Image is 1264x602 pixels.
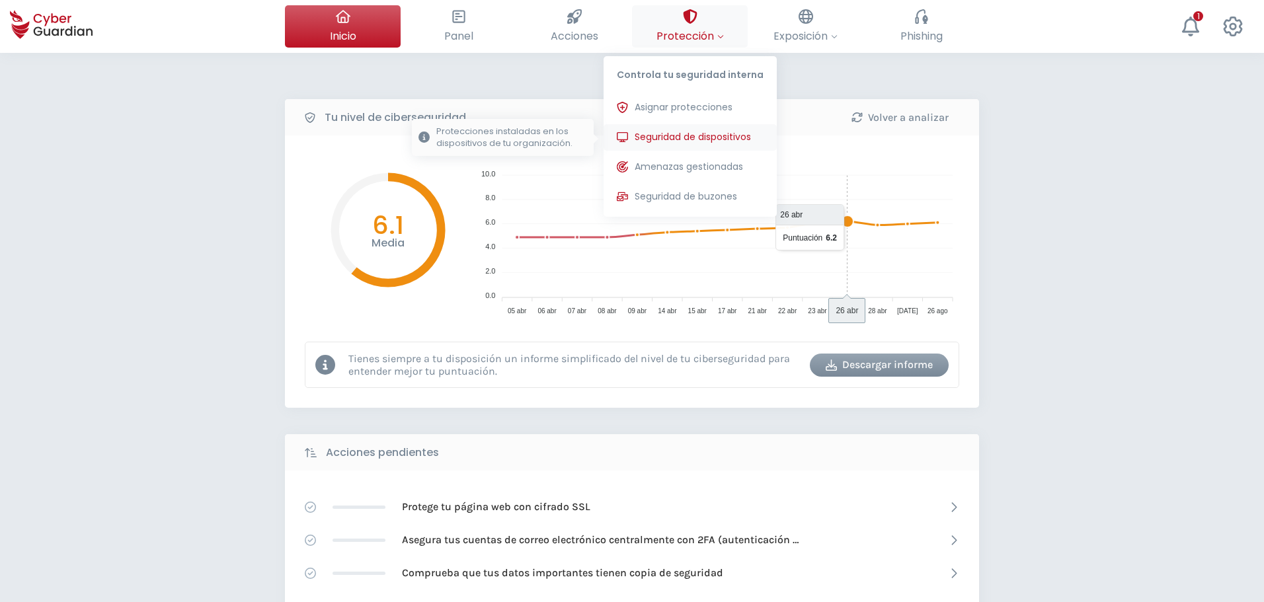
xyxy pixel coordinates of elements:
button: Panel [401,5,516,48]
tspan: 09 abr [628,307,647,315]
button: Exposición [748,5,863,48]
span: Exposición [773,28,838,44]
p: Controla tu seguridad interna [604,56,777,88]
p: Comprueba que tus datos importantes tienen copia de seguridad [402,566,723,580]
tspan: 8.0 [485,194,495,202]
tspan: 28 abr [868,307,887,315]
tspan: 14 abr [658,307,677,315]
tspan: 26 abr [838,307,857,315]
tspan: 10.0 [481,170,495,178]
button: Descargar informe [810,354,949,377]
tspan: 26 ago [928,307,948,315]
tspan: 05 abr [508,307,527,315]
p: Protecciones instaladas en los dispositivos de tu organización. [436,126,587,149]
span: Phishing [900,28,943,44]
tspan: 4.0 [485,243,495,250]
tspan: 07 abr [568,307,587,315]
span: Seguridad de dispositivos [635,130,751,144]
tspan: 06 abr [537,307,557,315]
tspan: [DATE] [897,307,918,315]
b: Tu nivel de ciberseguridad [325,110,466,126]
tspan: 23 abr [808,307,827,315]
button: Acciones [516,5,632,48]
p: Protege tu página web con cifrado SSL [402,500,590,514]
p: Asegura tus cuentas de correo electrónico centralmente con 2FA (autenticación [PERSON_NAME] factor) [402,533,799,547]
div: Volver a analizar [840,110,959,126]
button: Seguridad de dispositivosProtecciones instaladas en los dispositivos de tu organización. [604,124,777,151]
div: 1 [1193,11,1203,21]
b: Acciones pendientes [326,445,439,461]
button: ProtecciónControla tu seguridad internaAsignar proteccionesSeguridad de dispositivosProtecciones ... [632,5,748,48]
button: Amenazas gestionadas [604,154,777,180]
tspan: 0.0 [485,291,495,299]
tspan: 22 abr [778,307,797,315]
tspan: 08 abr [598,307,617,315]
button: Inicio [285,5,401,48]
span: Asignar protecciones [635,100,732,114]
span: Protección [656,28,724,44]
span: Amenazas gestionadas [635,160,743,174]
button: Volver a analizar [830,106,969,129]
tspan: 6.0 [485,218,495,226]
span: Acciones [551,28,598,44]
span: Panel [444,28,473,44]
span: Inicio [330,28,356,44]
button: Asignar protecciones [604,94,777,121]
span: Seguridad de buzones [635,190,737,204]
tspan: 2.0 [485,267,495,275]
tspan: 17 abr [718,307,737,315]
tspan: 15 abr [688,307,707,315]
tspan: 21 abr [748,307,767,315]
button: Phishing [863,5,979,48]
div: Descargar informe [820,357,939,373]
button: Seguridad de buzones [604,184,777,210]
p: Tienes siempre a tu disposición un informe simplificado del nivel de tu ciberseguridad para enten... [348,352,800,377]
